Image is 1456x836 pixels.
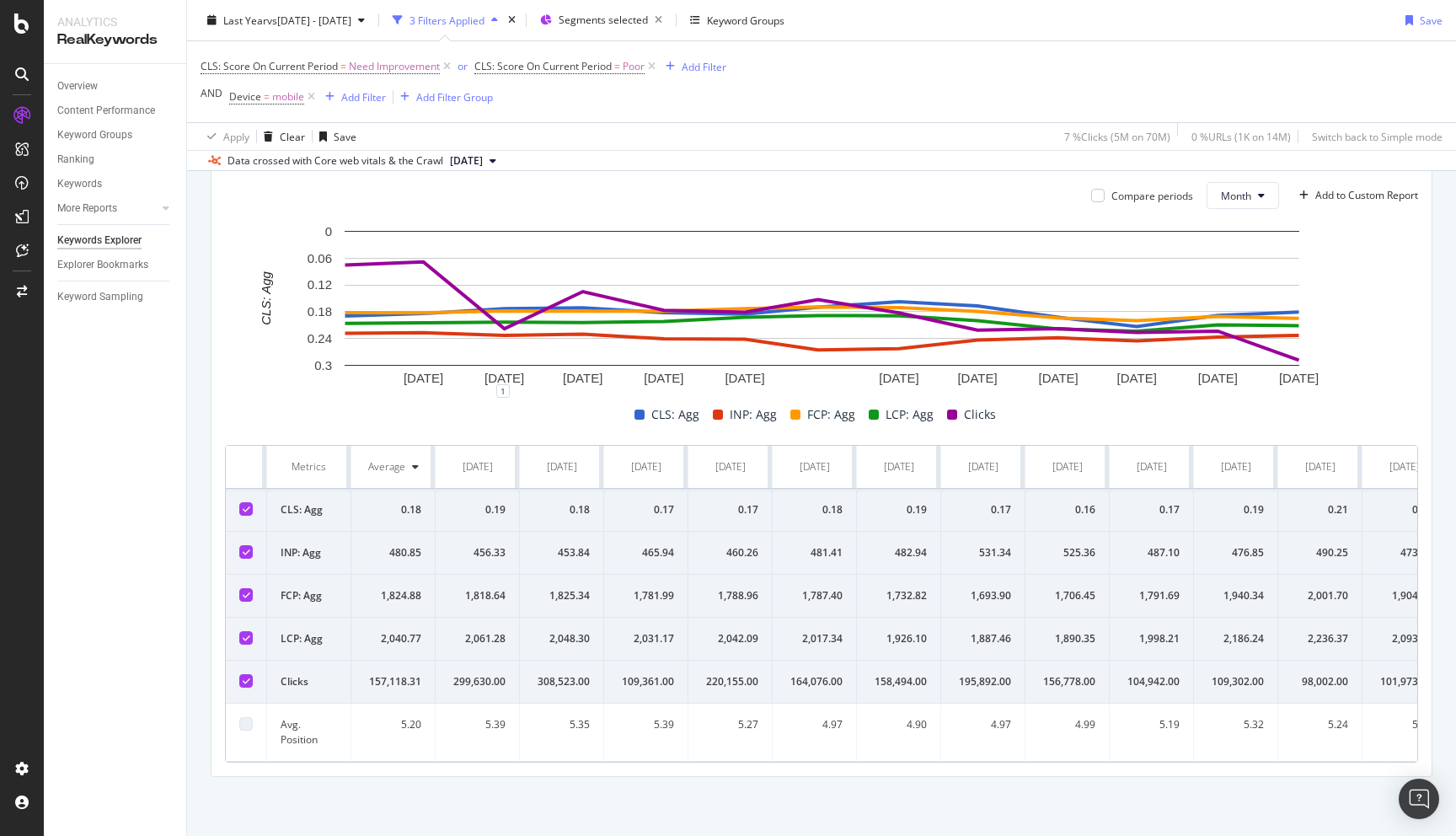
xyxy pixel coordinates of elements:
[702,545,758,560] div: 460.26
[280,129,305,143] div: Clear
[659,56,726,77] button: Add Filter
[682,59,726,73] div: Add Filter
[57,78,98,95] div: Overview
[1292,588,1348,603] div: 2,001.70
[386,7,505,34] button: 3 Filters Applied
[57,102,155,120] div: Content Performance
[533,588,590,603] div: 1,825.34
[730,405,777,425] span: INP: Agg
[267,532,351,575] td: INP: Agg
[1207,588,1264,603] div: 1,940.34
[1207,631,1264,646] div: 2,186.24
[272,85,304,109] span: mobile
[1399,7,1443,34] button: Save
[955,545,1011,560] div: 531.34
[458,59,468,73] div: or
[786,717,843,732] div: 4.97
[334,129,356,143] div: Save
[1376,674,1432,689] div: 101,973.00
[341,89,386,104] div: Add Filter
[955,717,1011,732] div: 4.97
[225,222,1418,391] svg: A chart.
[57,151,174,169] a: Ranking
[1292,502,1348,517] div: 0.21
[533,7,669,34] button: Segments selected
[1292,545,1348,560] div: 490.25
[1376,502,1432,517] div: 0.19
[340,59,346,73] span: =
[884,459,914,474] div: [DATE]
[57,13,173,30] div: Analytics
[786,588,843,603] div: 1,787.40
[201,123,249,150] button: Apply
[1191,129,1291,143] div: 0 % URLs ( 1K on 14M )
[1123,588,1180,603] div: 1,791.69
[365,631,421,646] div: 2,040.77
[786,674,843,689] div: 164,076.00
[201,86,222,100] div: AND
[870,717,927,732] div: 4.90
[484,372,524,386] text: [DATE]
[57,288,174,306] a: Keyword Sampling
[533,545,590,560] div: 453.84
[1207,182,1279,209] button: Month
[496,384,510,398] div: 1
[257,123,305,150] button: Clear
[800,459,830,474] div: [DATE]
[563,372,602,386] text: [DATE]
[870,631,927,646] div: 1,926.10
[57,175,102,193] div: Keywords
[281,459,337,474] div: Metrics
[57,200,158,217] a: More Reports
[879,372,918,386] text: [DATE]
[349,55,440,78] span: Need Improvement
[365,588,421,603] div: 1,824.88
[57,200,117,217] div: More Reports
[1292,631,1348,646] div: 2,236.37
[1376,717,1432,732] div: 5.28
[533,717,590,732] div: 5.35
[409,13,484,27] div: 3 Filters Applied
[267,661,351,704] td: Clicks
[1123,717,1180,732] div: 5.19
[57,175,174,193] a: Keywords
[1198,372,1238,386] text: [DATE]
[955,631,1011,646] div: 1,887.46
[223,129,249,143] div: Apply
[1389,459,1420,474] div: [DATE]
[644,372,683,386] text: [DATE]
[1039,372,1079,386] text: [DATE]
[1207,545,1264,560] div: 476.85
[623,55,645,78] span: Poor
[786,502,843,517] div: 0.18
[1039,545,1095,560] div: 525.36
[618,588,674,603] div: 1,781.99
[631,459,661,474] div: [DATE]
[1123,502,1180,517] div: 0.17
[1292,717,1348,732] div: 5.24
[57,30,173,50] div: RealKeywords
[57,78,174,95] a: Overview
[1399,779,1439,819] div: Open Intercom Messenger
[267,704,351,762] td: Avg. Position
[223,13,267,27] span: Last Year
[463,459,493,474] div: [DATE]
[702,502,758,517] div: 0.17
[702,717,758,732] div: 5.27
[449,502,506,517] div: 0.19
[618,631,674,646] div: 2,031.17
[955,502,1011,517] div: 0.17
[1420,13,1443,27] div: Save
[786,631,843,646] div: 2,017.34
[267,489,351,532] td: CLS: Agg
[955,588,1011,603] div: 1,693.90
[618,674,674,689] div: 109,361.00
[57,126,132,144] div: Keyword Groups
[1305,123,1443,150] button: Switch back to Simple mode
[618,502,674,517] div: 0.17
[1039,717,1095,732] div: 4.99
[393,87,493,107] button: Add Filter Group
[313,123,356,150] button: Save
[443,151,503,171] button: [DATE]
[57,256,148,274] div: Explorer Bookmarks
